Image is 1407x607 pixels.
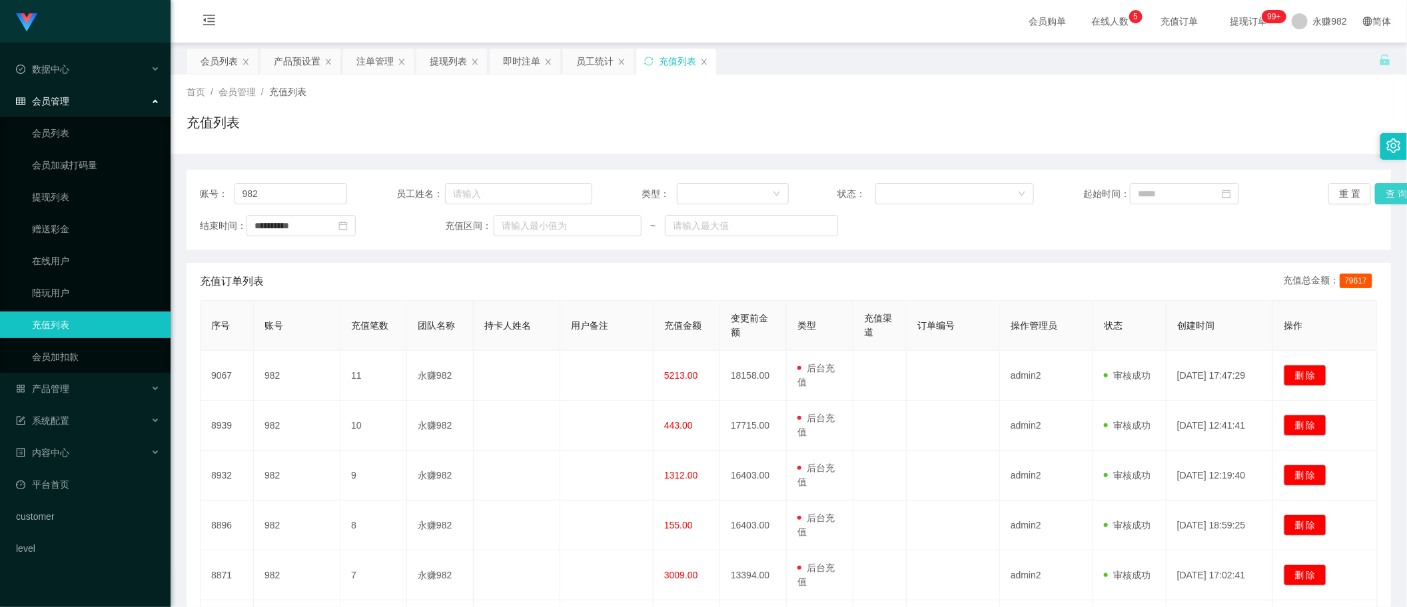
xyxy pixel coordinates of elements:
a: 提现列表 [32,184,160,210]
i: 图标: setting [1386,138,1401,153]
a: 会员加扣款 [32,343,160,370]
td: 10 [340,401,407,451]
td: 7 [340,550,407,600]
sup: 5 [1129,10,1143,23]
span: 5213.00 [664,370,698,381]
td: 永赚982 [407,550,474,600]
a: 充值列表 [32,311,160,338]
td: [DATE] 17:02:41 [1167,550,1273,600]
span: 创建时间 [1177,320,1214,331]
i: 图标: close [398,58,406,66]
i: 图标: close [544,58,552,66]
span: 充值订单 [1155,17,1205,26]
span: / [261,87,264,97]
td: 982 [254,351,340,401]
span: 序号 [211,320,230,331]
i: 图标: down [1018,190,1026,199]
span: 会员管理 [219,87,256,97]
span: 后台充值 [797,413,835,437]
input: 请输入 [234,183,347,204]
td: 8932 [201,451,254,501]
span: 用户备注 [571,320,608,331]
i: 图标: calendar [338,221,348,230]
span: 起始时间： [1083,187,1130,201]
td: 18158.00 [720,351,787,401]
span: 443.00 [664,420,693,431]
span: 充值笔数 [351,320,388,331]
span: 订单编号 [917,320,955,331]
td: admin2 [1000,401,1093,451]
td: 永赚982 [407,351,474,401]
span: 内容中心 [16,447,69,458]
span: 充值金额 [664,320,702,331]
a: 会员列表 [32,120,160,146]
td: 9067 [201,351,254,401]
i: 图标: close [324,58,332,66]
div: 充值列表 [659,49,696,74]
td: 永赚982 [407,501,474,550]
img: logo.9652507e.png [16,13,37,32]
span: 提现订单 [1224,17,1274,26]
div: 注单管理 [356,49,394,74]
td: [DATE] 18:59:25 [1167,501,1273,550]
span: / [211,87,213,97]
span: 在线人数 [1085,17,1136,26]
h1: 充值列表 [187,112,240,132]
a: 在线用户 [32,248,160,274]
td: admin2 [1000,501,1093,550]
i: 图标: profile [16,448,25,457]
span: ~ [642,219,665,233]
button: 删 除 [1284,564,1326,586]
i: 图标: menu-fold [187,1,232,43]
span: 充值区间： [445,219,494,233]
span: 审核成功 [1104,420,1151,431]
td: 16403.00 [720,501,787,550]
button: 删 除 [1284,514,1326,536]
td: 982 [254,550,340,600]
span: 79617 [1340,274,1372,288]
i: 图标: close [471,58,479,66]
td: 16403.00 [720,451,787,501]
span: 155.00 [664,520,693,530]
td: 17715.00 [720,401,787,451]
span: 1312.00 [664,470,698,481]
td: admin2 [1000,351,1093,401]
td: [DATE] 17:47:29 [1167,351,1273,401]
i: 图标: unlock [1379,54,1391,66]
span: 会员管理 [16,96,69,106]
span: 结束时间： [200,219,246,233]
span: 后台充值 [797,562,835,587]
span: 状态： [838,187,876,201]
div: 即时注单 [503,49,540,74]
i: 图标: down [773,190,781,199]
td: 8871 [201,550,254,600]
i: 图标: close [700,58,708,66]
span: 账号 [264,320,283,331]
div: 会员列表 [201,49,238,74]
div: 员工统计 [576,49,614,74]
span: 账号： [200,187,234,201]
i: 图标: global [1363,17,1372,26]
span: 充值渠道 [864,313,892,337]
input: 请输入 [445,183,593,204]
div: 提现列表 [430,49,467,74]
input: 请输入最大值 [665,215,838,236]
span: 审核成功 [1104,370,1151,381]
p: 5 [1133,10,1138,23]
div: 充值总金额： [1284,274,1378,290]
td: admin2 [1000,550,1093,600]
td: 9 [340,451,407,501]
span: 首页 [187,87,205,97]
td: 8939 [201,401,254,451]
td: 982 [254,451,340,501]
span: 审核成功 [1104,570,1151,580]
i: 图标: calendar [1222,189,1231,198]
button: 重 置 [1328,183,1371,204]
td: 13394.00 [720,550,787,600]
span: 3009.00 [664,570,698,580]
span: 充值订单列表 [200,274,264,290]
a: level [16,535,160,562]
button: 删 除 [1284,465,1326,486]
span: 员工姓名： [396,187,445,201]
span: 系统配置 [16,415,69,426]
